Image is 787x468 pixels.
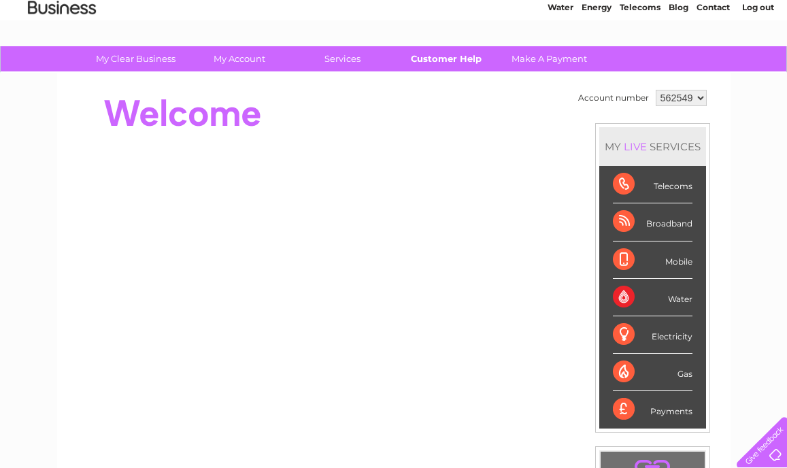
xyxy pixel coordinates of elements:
a: Energy [582,58,612,68]
div: Water [613,279,692,316]
a: Log out [742,58,774,68]
div: LIVE [621,140,650,153]
a: Contact [697,58,730,68]
a: My Account [183,46,295,71]
a: My Clear Business [80,46,192,71]
a: 0333 014 3131 [531,7,624,24]
a: Water [548,58,573,68]
div: MY SERVICES [599,127,706,166]
div: Payments [613,391,692,428]
div: Telecoms [613,166,692,203]
img: logo.png [27,35,97,77]
div: Clear Business is a trading name of Verastar Limited (registered in [GEOGRAPHIC_DATA] No. 3667643... [73,7,716,66]
div: Gas [613,354,692,391]
div: Mobile [613,241,692,279]
a: Telecoms [620,58,660,68]
a: Customer Help [390,46,502,71]
div: Broadband [613,203,692,241]
td: Account number [575,86,652,110]
a: Services [286,46,399,71]
a: Blog [669,58,688,68]
div: Electricity [613,316,692,354]
a: Make A Payment [493,46,605,71]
